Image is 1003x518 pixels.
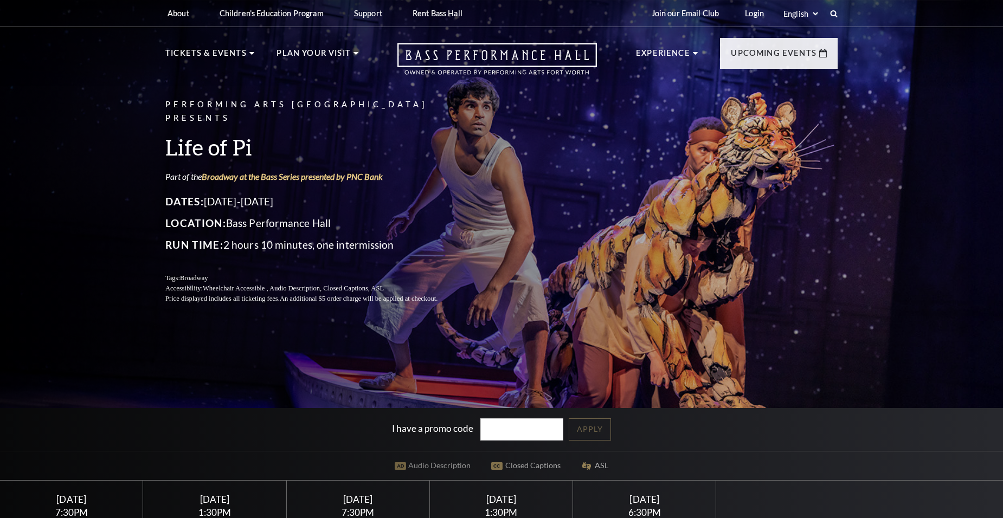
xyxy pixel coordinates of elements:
div: 7:30PM [13,508,130,517]
h3: Life of Pi [165,133,464,161]
p: Part of the [165,171,464,183]
div: [DATE] [156,494,273,505]
div: [DATE] [586,494,703,505]
div: [DATE] [13,494,130,505]
span: Location: [165,217,226,229]
p: Plan Your Visit [277,47,351,66]
span: Wheelchair Accessible , Audio Description, Closed Captions, ASL [203,284,384,292]
p: Rent Bass Hall [413,9,462,18]
p: Experience [636,47,690,66]
p: Support [354,9,382,18]
div: 6:30PM [586,508,703,517]
span: Broadway [180,274,208,282]
span: Dates: [165,195,204,208]
p: Accessibility: [165,283,464,294]
label: I have a promo code [392,423,473,434]
p: Bass Performance Hall [165,215,464,232]
div: 7:30PM [299,508,416,517]
p: [DATE]-[DATE] [165,193,464,210]
p: Price displayed includes all ticketing fees. [165,294,464,304]
span: Run Time: [165,238,223,251]
p: Performing Arts [GEOGRAPHIC_DATA] Presents [165,98,464,125]
span: An additional $5 order charge will be applied at checkout. [280,295,438,302]
select: Select: [781,9,820,19]
p: Upcoming Events [731,47,816,66]
div: 1:30PM [443,508,560,517]
p: About [168,9,189,18]
div: [DATE] [299,494,416,505]
div: [DATE] [443,494,560,505]
p: Children's Education Program [220,9,324,18]
p: 2 hours 10 minutes, one intermission [165,236,464,254]
p: Tags: [165,273,464,283]
a: Broadway at the Bass Series presented by PNC Bank [202,171,383,182]
p: Tickets & Events [165,47,247,66]
div: 1:30PM [156,508,273,517]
